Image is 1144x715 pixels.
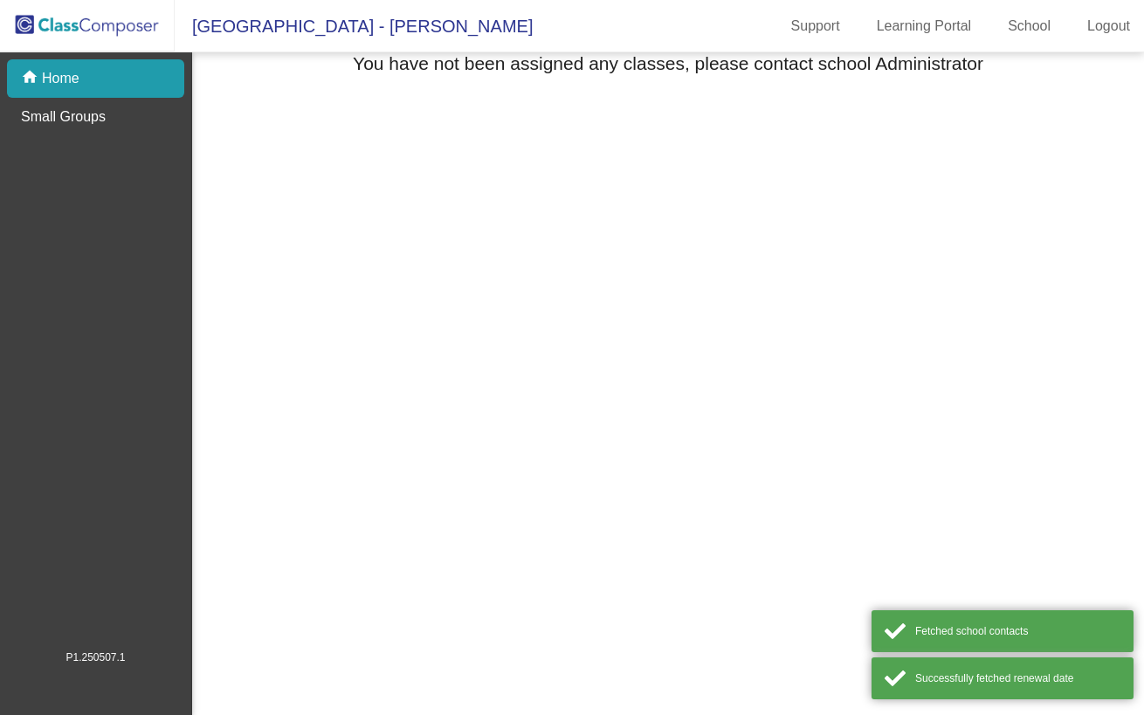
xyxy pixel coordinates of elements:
[175,12,533,40] span: [GEOGRAPHIC_DATA] - [PERSON_NAME]
[42,68,79,89] p: Home
[1073,12,1144,40] a: Logout
[994,12,1065,40] a: School
[915,623,1120,639] div: Fetched school contacts
[777,12,854,40] a: Support
[21,107,106,127] p: Small Groups
[915,670,1120,686] div: Successfully fetched renewal date
[863,12,986,40] a: Learning Portal
[353,52,983,74] h3: You have not been assigned any classes, please contact school Administrator
[21,68,42,89] mat-icon: home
